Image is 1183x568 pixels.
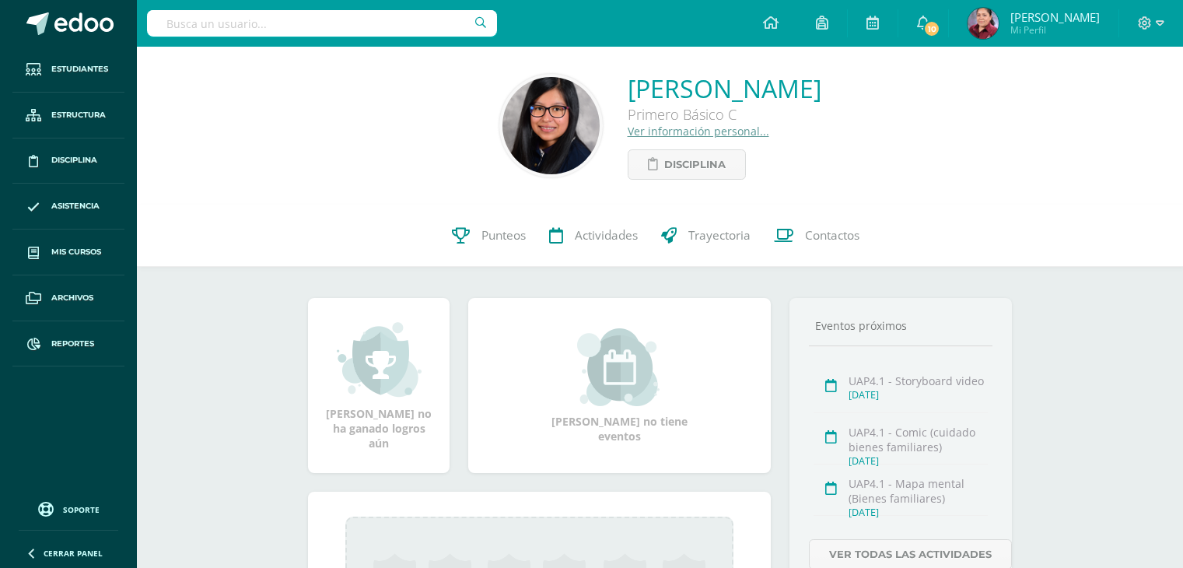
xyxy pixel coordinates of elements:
span: Mis cursos [51,246,101,258]
a: Estructura [12,93,124,138]
div: UAP4.1 - Storyboard video [849,373,988,388]
a: Soporte [19,498,118,519]
span: Estructura [51,109,106,121]
a: Asistencia [12,184,124,230]
div: Eventos próximos [809,318,992,333]
a: Reportes [12,321,124,367]
div: [DATE] [849,454,988,468]
img: achievement_small.png [337,321,422,398]
div: [PERSON_NAME] no tiene eventos [542,328,698,444]
a: Archivos [12,275,124,321]
span: Asistencia [51,200,100,212]
a: Disciplina [12,138,124,184]
a: Contactos [762,205,871,267]
span: Disciplina [664,150,726,179]
div: [PERSON_NAME] no ha ganado logros aún [324,321,434,451]
span: 10 [923,20,940,37]
img: ee1a36e2dc6981384c2957784a13fdae.png [502,77,600,174]
span: Mi Perfil [1010,23,1100,37]
a: Estudiantes [12,47,124,93]
span: Reportes [51,338,94,350]
span: Soporte [63,504,100,515]
span: Actividades [575,227,638,244]
a: Ver información personal... [628,124,769,138]
img: d6b8000caef82a835dfd50702ce5cd6f.png [968,8,999,39]
span: [PERSON_NAME] [1010,9,1100,25]
span: Disciplina [51,154,97,167]
span: Cerrar panel [44,548,103,559]
div: Primero Básico C [628,105,821,124]
a: [PERSON_NAME] [628,72,821,105]
a: Mis cursos [12,230,124,275]
a: Punteos [440,205,537,267]
div: UAP4.1 - Comic (cuidado bienes familiares) [849,425,988,454]
a: Actividades [537,205,649,267]
a: Trayectoria [649,205,762,267]
span: Trayectoria [688,227,751,244]
span: Punteos [481,227,526,244]
div: [DATE] [849,388,988,401]
a: Disciplina [628,149,746,180]
span: Estudiantes [51,63,108,75]
div: [DATE] [849,506,988,519]
img: event_small.png [577,328,662,406]
div: UAP4.1 - Mapa mental (Bienes familiares) [849,476,988,506]
span: Archivos [51,292,93,304]
span: Contactos [805,227,859,244]
input: Busca un usuario... [147,10,497,37]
